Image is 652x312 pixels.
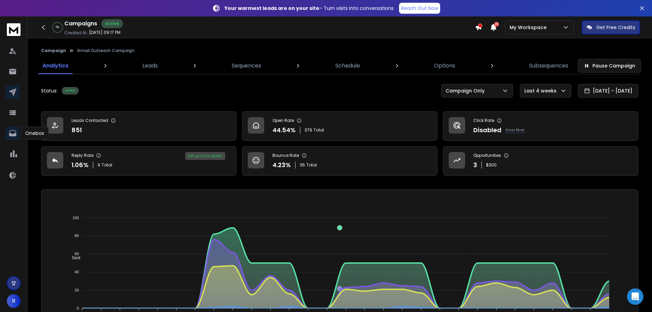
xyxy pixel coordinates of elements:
[473,118,494,123] p: Click Rate
[314,127,324,133] span: Total
[225,5,319,12] strong: Your warmest leads are on your site
[486,162,497,168] p: $ 300
[75,234,79,238] tspan: 80
[89,30,120,35] p: [DATE] 09:17 PM
[272,160,291,170] p: 4.23 %
[446,87,487,94] p: Campaign Only
[443,111,638,141] a: Click RateDisabledKnow More
[434,62,455,70] p: Options
[64,20,97,28] h1: Campaigns
[582,21,640,34] button: Get Free Credits
[75,288,79,292] tspan: 20
[77,48,135,53] p: Gmail Outreach Campaign
[272,125,296,135] p: 44.54 %
[232,62,261,70] p: Sequences
[41,48,66,53] button: Campaign
[430,58,459,74] a: Options
[272,153,299,158] p: Bounce Rate
[64,30,88,36] p: Created At:
[75,270,79,274] tspan: 40
[98,162,100,168] span: 9
[72,153,93,158] p: Reply Rate
[142,62,158,70] p: Leads
[138,58,162,74] a: Leads
[473,160,477,170] p: 3
[41,146,236,176] a: Reply Rate1.06%9Total33% positive replies
[7,294,21,308] button: R
[524,87,559,94] p: Last 4 weeks
[77,306,79,310] tspan: 0
[67,255,80,260] span: Sent
[73,216,79,220] tspan: 100
[228,58,265,74] a: Sequences
[306,162,317,168] span: Total
[242,146,437,176] a: Bounce Rate4.23%36Total
[510,24,549,31] p: My Workspace
[627,288,643,305] div: Open Intercom Messenger
[525,58,572,74] a: Subsequences
[101,19,123,28] div: Active
[473,125,501,135] p: Disabled
[300,162,305,168] span: 36
[596,24,635,31] p: Get Free Credits
[42,62,68,70] p: Analytics
[494,22,499,27] span: 10
[529,62,568,70] p: Subsequences
[72,118,108,123] p: Leads Contacted
[473,153,501,158] p: Opportunities
[578,84,638,98] button: [DATE] - [DATE]
[62,87,79,95] div: Active
[578,59,641,73] button: Pause Campaign
[331,58,364,74] a: Schedule
[102,162,112,168] span: Total
[41,87,57,94] p: Status:
[72,125,82,135] p: 851
[56,25,59,29] p: 0 %
[443,146,638,176] a: Opportunities3$300
[21,127,49,140] div: Onebox
[75,252,79,256] tspan: 60
[401,5,438,12] p: Reach Out Now
[41,111,236,141] a: Leads Contacted851
[305,127,312,133] span: 379
[242,111,437,141] a: Open Rate44.54%379Total
[399,3,440,14] a: Reach Out Now
[185,152,225,160] div: 33 % positive replies
[38,58,73,74] a: Analytics
[225,5,394,12] p: – Turn visits into conversations
[72,160,89,170] p: 1.06 %
[7,23,21,36] img: logo
[272,118,294,123] p: Open Rate
[335,62,360,70] p: Schedule
[506,127,524,133] p: Know More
